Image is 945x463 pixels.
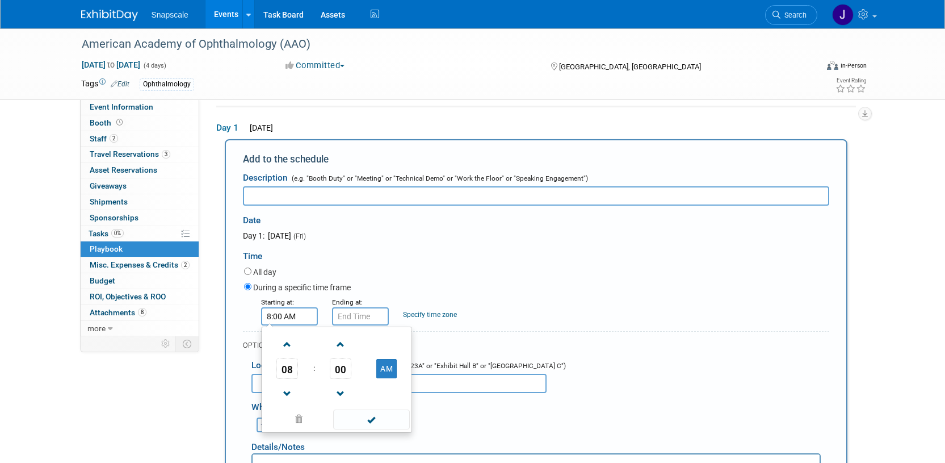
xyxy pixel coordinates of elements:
span: Booth [90,118,125,127]
a: Tasks0% [81,226,199,241]
span: ROI, Objectives & ROO [90,292,166,301]
div: Event Rating [835,78,866,84]
input: End Time [332,307,389,326]
span: Playbook [90,244,123,253]
a: Edit [111,80,129,88]
a: Budget [81,273,199,289]
a: ROI, Objectives & ROO [81,289,199,305]
span: Asset Reservations [90,165,157,174]
span: Shipments [90,197,128,206]
a: Decrement Minute [330,379,351,408]
span: 0% [111,229,124,237]
span: Staff [90,134,118,143]
a: Giveaways [81,178,199,194]
span: [DATE] [246,123,273,132]
a: Search [765,5,817,25]
a: Decrement Hour [276,379,298,408]
div: Time [243,241,829,265]
a: Asset Reservations [81,162,199,178]
img: Jennifer Benedict [832,4,854,26]
span: Pick Minute [330,358,351,379]
span: Event Information [90,102,153,111]
span: (4 days) [142,62,166,69]
span: Travel Reservations [90,149,170,158]
a: Travel Reservations3 [81,147,199,162]
div: Who's involved? [251,396,829,415]
span: Day 1 [216,122,245,134]
span: Day 1: [243,231,264,240]
span: [DATE] [DATE] [81,60,141,70]
a: Done [332,412,410,428]
span: Attachments [90,308,146,317]
td: Toggle Event Tabs [175,336,199,351]
span: (e.g. "Exhibit Booth" or "Meeting Room 123A" or "Exhibit Hall B" or "[GEOGRAPHIC_DATA] C") [287,362,566,370]
a: more [81,321,199,336]
label: All day [253,266,276,278]
a: Shipments [81,194,199,210]
small: Starting at: [261,298,294,306]
span: 3 [162,150,170,158]
body: Rich Text Area. Press ALT-0 for help. [6,5,561,16]
div: Date [243,206,477,230]
span: more [87,324,106,333]
span: Giveaways [90,181,127,190]
span: 2 [110,134,118,143]
label: During a specific time frame [253,282,351,293]
a: Increment Hour [276,329,298,358]
div: American Academy of Ophthalmology (AAO) [78,34,800,55]
span: Search [780,11,807,19]
span: 2 [181,261,190,269]
img: Format-Inperson.png [827,61,838,70]
a: Event Information [81,99,199,115]
a: Attachments8 [81,305,199,320]
span: (e.g. "Booth Duty" or "Meeting" or "Technical Demo" or "Work the Floor" or "Speaking Engagement") [289,174,588,182]
span: [GEOGRAPHIC_DATA], [GEOGRAPHIC_DATA] [559,62,701,71]
a: Staff2 [81,131,199,147]
a: Clear selection [264,412,334,428]
td: : [311,358,317,379]
span: Tasks [89,229,124,238]
span: [DATE] [266,231,291,240]
button: AM [376,359,397,378]
a: Playbook [81,241,199,257]
a: Sponsorships [81,210,199,226]
div: Event Format [750,59,867,76]
a: Increment Minute [330,329,351,358]
span: (Fri) [293,232,306,240]
div: Add to the schedule [243,152,829,166]
small: Ending at: [332,298,363,306]
span: Snapscale [152,10,188,19]
td: Tags [81,78,129,91]
span: to [106,60,116,69]
span: 8 [138,308,146,316]
a: Misc. Expenses & Credits2 [81,257,199,273]
div: In-Person [840,61,867,70]
a: Specify time zone [403,311,457,319]
button: Committed [282,60,349,72]
img: ExhibitDay [81,10,138,21]
span: Pick Hour [276,358,298,379]
span: Budget [90,276,115,285]
span: Misc. Expenses & Credits [90,260,190,269]
span: Sponsorships [90,213,138,222]
span: Booth not reserved yet [114,118,125,127]
div: OPTIONAL DETAILS: [243,340,829,351]
span: Location [251,360,285,370]
div: Details/Notes [251,432,821,453]
div: Ophthalmology [140,78,194,90]
td: Personalize Event Tab Strip [156,336,176,351]
span: Description [243,173,288,183]
a: Booth [81,115,199,131]
input: Start Time [261,307,318,326]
